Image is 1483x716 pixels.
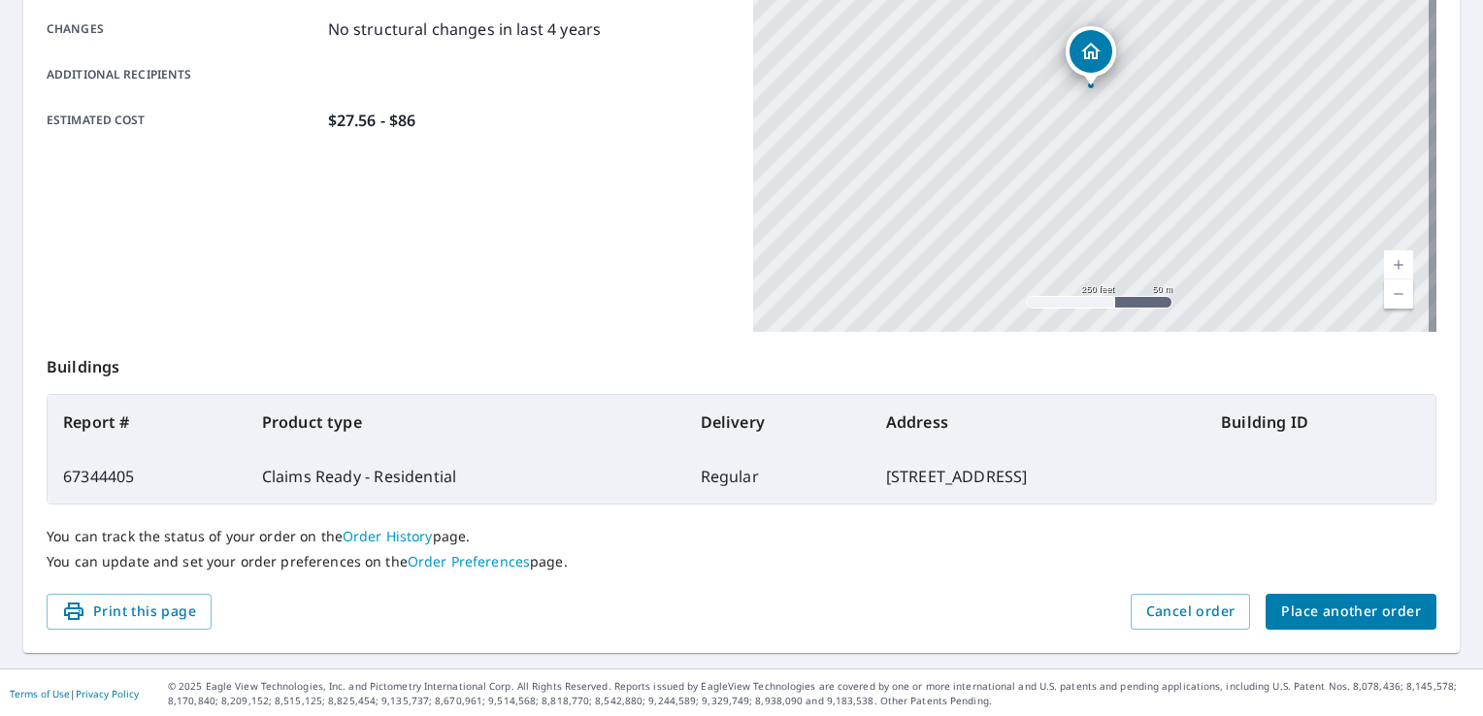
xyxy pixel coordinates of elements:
[328,17,602,41] p: No structural changes in last 4 years
[168,679,1473,708] p: © 2025 Eagle View Technologies, Inc. and Pictometry International Corp. All Rights Reserved. Repo...
[10,687,70,700] a: Terms of Use
[871,449,1205,504] td: [STREET_ADDRESS]
[685,395,871,449] th: Delivery
[328,109,416,132] p: $27.56 - $86
[1266,594,1436,630] button: Place another order
[1146,600,1236,624] span: Cancel order
[1384,250,1413,279] a: Current Level 17, Zoom In
[48,449,247,504] td: 67344405
[47,528,1436,545] p: You can track the status of your order on the page.
[1131,594,1251,630] button: Cancel order
[47,594,212,630] button: Print this page
[1384,279,1413,309] a: Current Level 17, Zoom Out
[76,687,139,700] a: Privacy Policy
[62,600,196,624] span: Print this page
[1281,600,1421,624] span: Place another order
[47,332,1436,394] p: Buildings
[47,66,320,83] p: Additional recipients
[408,552,530,570] a: Order Preferences
[47,17,320,41] p: Changes
[48,395,247,449] th: Report #
[685,449,871,504] td: Regular
[47,553,1436,570] p: You can update and set your order preferences on the page.
[1066,26,1116,86] div: Dropped pin, building 1, Residential property, 801 E Forest St Belle Plaine, MN 56011
[10,688,139,700] p: |
[1205,395,1435,449] th: Building ID
[871,395,1205,449] th: Address
[47,109,320,132] p: Estimated cost
[343,527,433,545] a: Order History
[247,449,685,504] td: Claims Ready - Residential
[247,395,685,449] th: Product type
